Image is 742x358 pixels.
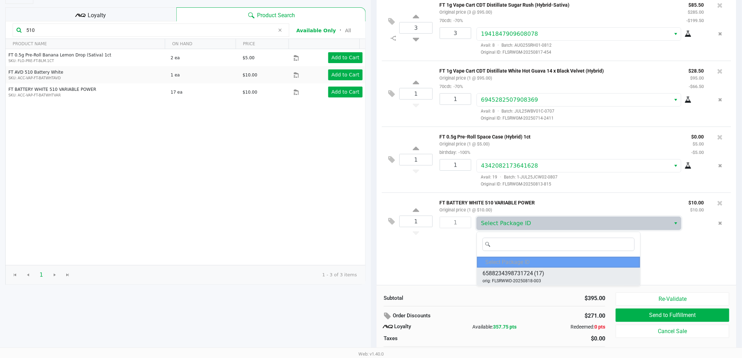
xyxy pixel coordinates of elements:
span: orig: FLSRWWD-20250818-003 [483,278,541,284]
span: ᛫ [336,27,345,34]
span: Original ID: FLSRWGM-20250817-454 [477,49,704,55]
span: Go to the previous page [25,272,31,278]
th: PRICE [236,39,289,49]
span: -70% [452,18,463,23]
div: $395.00 [500,294,605,303]
button: Add to Cart [328,69,363,80]
div: Subtotal [384,294,489,302]
p: FT 0.5g Pre-Roll Space Case (Hybrid) 1ct [440,132,681,140]
span: $5.00 [243,55,255,60]
span: Page 1 [35,268,48,282]
button: Add to Cart [328,87,363,97]
p: FT 1g Vape Cart CDT Distillate Sugar Rush (Hybrid-Sativa) [440,0,676,8]
span: Web: v1.40.0 [358,351,384,357]
span: 4342082173641628 [481,162,538,169]
app-button-loader: Add to Cart [331,89,359,95]
small: -$66.50 [689,84,704,89]
button: Select [671,28,681,40]
span: · [495,109,502,114]
span: (17) [534,269,544,278]
td: 1 ea [168,66,240,83]
small: Original price (1 @ $5.00) [440,141,490,147]
small: 70cdt: [440,18,463,23]
div: Taxes [384,335,489,343]
span: · [495,43,502,48]
div: Available: [458,323,532,331]
span: Go to the previous page [21,268,35,282]
small: -$199.50 [687,18,704,23]
small: $10.00 [690,207,704,212]
span: Select Package ID [481,220,531,227]
button: Remove the package from the orderLine [716,93,725,106]
span: Original ID: FLSRWGM-20250813-815 [477,181,704,187]
span: 6945282507908369 [481,96,538,103]
p: SKU: FLO-PRE-FT-BLM.1CT [8,58,165,63]
span: Original ID: FLSRWGM-20250714-2411 [477,115,704,121]
th: ON HAND [165,39,236,49]
span: 1941847909608078 [481,31,538,37]
button: Select [671,217,681,230]
span: Go to the first page [8,268,22,282]
td: FT AVD 510 Battery White [6,66,168,83]
p: FT 1g Vape Cart CDT Distillate White Hot Guava 14 x Black Velvet (Hybrid) [440,66,678,74]
span: 6588234398731724 [483,269,533,278]
span: · [498,175,504,180]
span: Go to the next page [52,272,58,278]
span: 0 pts [594,324,605,330]
span: Avail: 19 Batch: 1-JUL25JCW02-0807 [477,175,558,180]
span: -70% [452,84,463,89]
button: Remove the package from the orderLine [716,217,725,230]
button: Send to Fulfillment [616,309,729,322]
small: 70cdt: [440,84,463,89]
td: 17 ea [168,83,240,101]
small: Original price (3 @ $95.00) [440,9,492,15]
small: -$5.00 [692,150,704,155]
div: Data table [6,39,365,265]
span: 357.75 pts [493,324,517,330]
span: $10.00 [243,90,257,95]
app-button-loader: Add to Cart [331,55,359,60]
span: Product Search [257,11,295,20]
button: Cancel Sale [616,325,729,338]
p: FT BATTERY WHITE 510 VARIABLE POWER [440,198,678,205]
button: Remove the package from the orderLine [716,159,725,172]
span: Avail: 8 Batch: JUL25WBV01C-0707 [477,109,555,114]
p: SKU: ACC-VAP-FT-BATWHTAVD [8,75,165,81]
td: FT 0.5g Pre-Roll Banana Lemon Drop (Sativa) 1ct [6,49,168,66]
input: Scan or Search Products to Begin [23,25,275,35]
span: Avail: 8 Batch: AUG25SRH01-0812 [477,43,552,48]
p: $0.00 [692,132,704,140]
kendo-pager-info: 1 - 3 of 3 items [80,271,357,278]
div: $0.00 [500,335,605,343]
app-button-loader: Add to Cart [331,72,359,77]
span: Go to the first page [12,272,18,278]
button: Select [671,160,681,172]
button: Select [671,94,681,106]
span: Go to the last page [61,268,74,282]
span: -100% [457,150,471,155]
p: $28.50 [689,66,704,74]
small: Original price (1 @ $10.00) [440,207,492,212]
div: Redeemed: [532,323,606,331]
span: $10.00 [243,73,257,77]
th: PRODUCT NAME [6,39,165,49]
inline-svg: Split item qty to new line [387,34,399,43]
td: 2 ea [168,49,240,66]
p: $85.50 [687,0,704,8]
button: Re-Validate [616,292,729,306]
button: Add to Cart [328,52,363,63]
button: Remove the package from the orderLine [716,27,725,40]
small: Original price (1 @ $95.00) [440,75,492,81]
td: FT BATTERY WHITE 510 VARIABLE POWER [6,83,168,101]
div: Loyalty [384,323,458,331]
span: Go to the last page [65,272,70,278]
small: $5.00 [693,141,704,147]
small: $95.00 [690,75,704,81]
small: $285.00 [688,9,704,15]
div: Order Discounts [384,310,528,323]
span: Loyalty [88,11,106,20]
div: $271.00 [539,310,606,322]
button: All [345,27,351,34]
p: $10.00 [689,198,704,205]
p: SKU: ACC-VAP-FT-BATWHTVAR [8,93,165,98]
